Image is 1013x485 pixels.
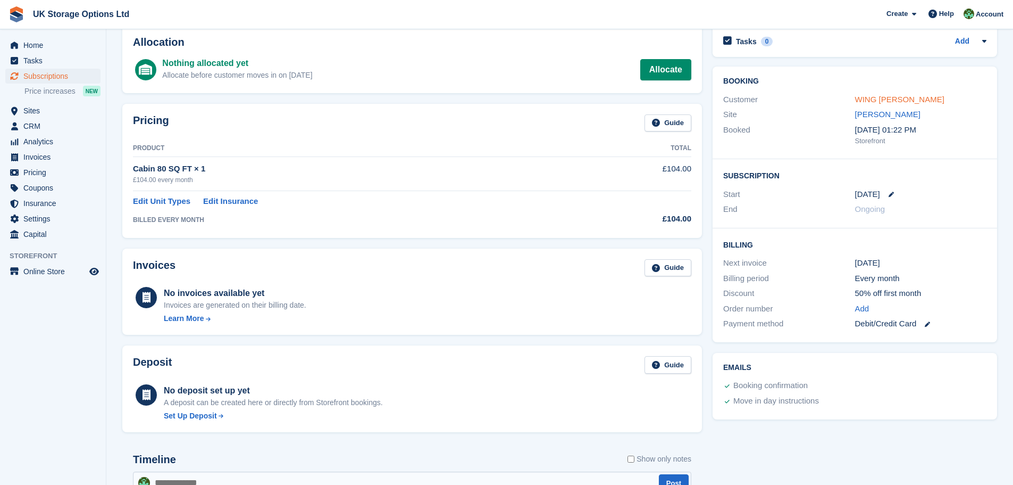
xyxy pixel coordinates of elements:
[723,109,855,121] div: Site
[5,134,101,149] a: menu
[627,454,634,465] input: Show only notes
[5,227,101,242] a: menu
[976,9,1003,20] span: Account
[587,157,691,191] td: £104.00
[5,69,101,84] a: menu
[5,211,101,226] a: menu
[162,70,312,81] div: Allocate before customer moves in on [DATE]
[23,180,87,195] span: Coupons
[133,175,587,185] div: £104.00 every month
[955,36,969,48] a: Add
[5,38,101,53] a: menu
[644,114,691,132] a: Guide
[162,57,312,70] div: Nothing allocated yet
[23,134,87,149] span: Analytics
[164,300,306,311] div: Invoices are generated on their billing date.
[23,227,87,242] span: Capital
[723,287,855,300] div: Discount
[23,150,87,165] span: Invoices
[855,188,880,201] time: 2025-09-05 00:00:00 UTC
[23,165,87,180] span: Pricing
[723,303,855,315] div: Order number
[855,318,986,330] div: Debit/Credit Card
[723,257,855,269] div: Next invoice
[164,313,204,324] div: Learn More
[855,124,986,136] div: [DATE] 01:22 PM
[587,140,691,157] th: Total
[133,195,190,208] a: Edit Unit Types
[855,110,920,119] a: [PERSON_NAME]
[733,380,808,392] div: Booking confirmation
[133,114,169,132] h2: Pricing
[164,287,306,300] div: No invoices available yet
[855,257,986,269] div: [DATE]
[627,454,691,465] label: Show only notes
[640,59,691,80] a: Allocate
[164,313,306,324] a: Learn More
[23,264,87,279] span: Online Store
[164,397,383,408] p: A deposit can be created here or directly from Storefront bookings.
[855,204,885,213] span: Ongoing
[133,140,587,157] th: Product
[164,384,383,397] div: No deposit set up yet
[644,259,691,277] a: Guide
[5,165,101,180] a: menu
[761,37,773,46] div: 0
[855,273,986,285] div: Every month
[83,86,101,96] div: NEW
[133,454,176,466] h2: Timeline
[723,188,855,201] div: Start
[23,103,87,118] span: Sites
[24,85,101,97] a: Price increases NEW
[855,287,986,300] div: 50% off first month
[23,196,87,211] span: Insurance
[23,53,87,68] span: Tasks
[723,239,986,250] h2: Billing
[587,213,691,225] div: £104.00
[723,124,855,146] div: Booked
[723,318,855,330] div: Payment method
[23,69,87,84] span: Subscriptions
[133,163,587,175] div: Cabin 80 SQ FT × 1
[23,119,87,134] span: CRM
[723,273,855,285] div: Billing period
[886,9,908,19] span: Create
[5,196,101,211] a: menu
[723,77,986,86] h2: Booking
[164,410,217,422] div: Set Up Deposit
[723,170,986,180] h2: Subscription
[203,195,258,208] a: Edit Insurance
[23,211,87,226] span: Settings
[736,37,757,46] h2: Tasks
[133,259,175,277] h2: Invoices
[88,265,101,278] a: Preview store
[10,251,106,261] span: Storefront
[29,5,133,23] a: UK Storage Options Ltd
[855,136,986,146] div: Storefront
[133,215,587,225] div: BILLED EVERY MONTH
[5,119,101,134] a: menu
[23,38,87,53] span: Home
[723,203,855,216] div: End
[644,356,691,374] a: Guide
[24,86,76,96] span: Price increases
[939,9,954,19] span: Help
[723,364,986,372] h2: Emails
[133,356,172,374] h2: Deposit
[964,9,974,19] img: Andrew Smith
[5,150,101,165] a: menu
[5,103,101,118] a: menu
[164,410,383,422] a: Set Up Deposit
[5,53,101,68] a: menu
[9,6,24,22] img: stora-icon-8386f47178a22dfd0bd8f6a31ec36ba5ce8667c1dd55bd0f319d3a0aa187defe.svg
[733,395,819,408] div: Move in day instructions
[723,94,855,106] div: Customer
[133,36,691,48] h2: Allocation
[855,95,944,104] a: WING [PERSON_NAME]
[5,180,101,195] a: menu
[5,264,101,279] a: menu
[855,303,869,315] a: Add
